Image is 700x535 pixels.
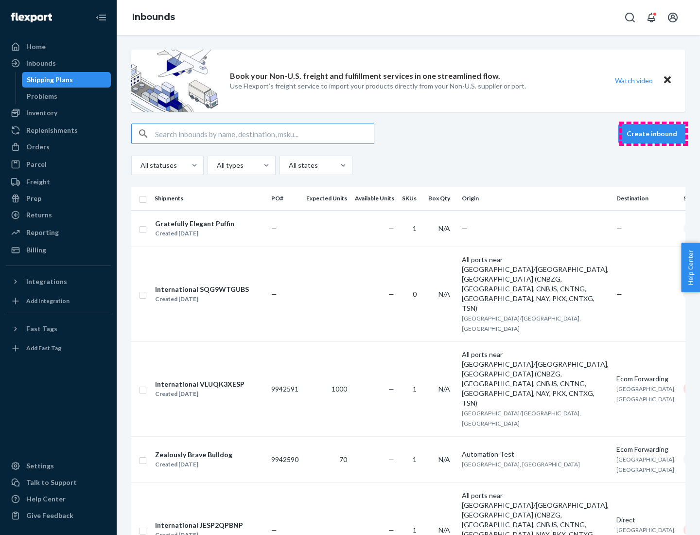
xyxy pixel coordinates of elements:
[26,228,59,237] div: Reporting
[612,187,680,210] th: Destination
[620,8,640,27] button: Open Search Box
[618,124,685,143] button: Create inbound
[616,456,676,473] span: [GEOGRAPHIC_DATA], [GEOGRAPHIC_DATA]
[398,187,424,210] th: SKUs
[26,160,47,169] div: Parcel
[6,321,111,337] button: Fast Tags
[22,89,111,104] a: Problems
[155,389,245,399] div: Created [DATE]
[663,8,682,27] button: Open account menu
[681,243,700,292] button: Help Center
[22,72,111,88] a: Shipping Plans
[267,341,302,436] td: 9942591
[6,174,111,190] a: Freight
[6,340,111,356] a: Add Fast Tag
[332,385,347,393] span: 1000
[6,55,111,71] a: Inbounds
[6,491,111,507] a: Help Center
[155,460,232,469] div: Created [DATE]
[26,108,57,118] div: Inventory
[438,526,450,534] span: N/A
[609,73,659,88] button: Watch video
[616,515,676,525] div: Direct
[155,285,249,294] div: International SQG9WTGUBS
[462,410,581,427] span: [GEOGRAPHIC_DATA]/[GEOGRAPHIC_DATA], [GEOGRAPHIC_DATA]
[616,290,622,298] span: —
[351,187,398,210] th: Available Units
[26,42,46,52] div: Home
[462,224,468,232] span: —
[462,449,609,459] div: Automation Test
[6,123,111,138] a: Replenishments
[271,526,277,534] span: —
[151,187,267,210] th: Shipments
[438,224,450,232] span: N/A
[388,224,394,232] span: —
[6,274,111,289] button: Integrations
[155,294,249,304] div: Created [DATE]
[6,207,111,223] a: Returns
[27,91,57,101] div: Problems
[26,511,73,520] div: Give Feedback
[26,478,77,487] div: Talk to Support
[462,315,581,332] span: [GEOGRAPHIC_DATA]/[GEOGRAPHIC_DATA], [GEOGRAPHIC_DATA]
[271,290,277,298] span: —
[26,142,50,152] div: Orders
[616,224,622,232] span: —
[230,71,500,82] p: Book your Non-U.S. freight and fulfillment services in one streamlined flow.
[458,187,612,210] th: Origin
[155,124,374,143] input: Search inbounds by name, destination, msku...
[216,160,217,170] input: All types
[26,277,67,286] div: Integrations
[462,350,609,408] div: All ports near [GEOGRAPHIC_DATA]/[GEOGRAPHIC_DATA], [GEOGRAPHIC_DATA] (CNBZG, [GEOGRAPHIC_DATA], ...
[11,13,52,22] img: Flexport logo
[140,160,140,170] input: All statuses
[6,293,111,309] a: Add Integration
[462,461,580,468] span: [GEOGRAPHIC_DATA], [GEOGRAPHIC_DATA]
[6,508,111,523] button: Give Feedback
[288,160,289,170] input: All states
[267,187,302,210] th: PO#
[26,177,50,187] div: Freight
[616,385,676,403] span: [GEOGRAPHIC_DATA], [GEOGRAPHIC_DATA]
[6,458,111,474] a: Settings
[26,125,78,135] div: Replenishments
[424,187,458,210] th: Box Qty
[132,12,175,22] a: Inbounds
[616,445,676,454] div: Ecom Forwarding
[26,58,56,68] div: Inbounds
[155,379,245,389] div: International VLUQK3XESP
[27,75,73,85] div: Shipping Plans
[26,245,46,255] div: Billing
[642,8,661,27] button: Open notifications
[26,344,61,352] div: Add Fast Tag
[267,436,302,482] td: 9942590
[413,224,417,232] span: 1
[438,290,450,298] span: N/A
[413,455,417,464] span: 1
[26,324,57,334] div: Fast Tags
[413,385,417,393] span: 1
[438,385,450,393] span: N/A
[124,3,183,32] ol: breadcrumbs
[6,225,111,240] a: Reporting
[6,242,111,258] a: Billing
[230,81,526,91] p: Use Flexport’s freight service to import your products directly from your Non-U.S. supplier or port.
[155,450,232,460] div: Zealously Brave Bulldog
[6,39,111,54] a: Home
[6,191,111,206] a: Prep
[388,526,394,534] span: —
[26,461,54,471] div: Settings
[155,520,243,530] div: International JESP2QPBNP
[91,8,111,27] button: Close Navigation
[388,455,394,464] span: —
[302,187,351,210] th: Expected Units
[438,455,450,464] span: N/A
[6,475,111,490] a: Talk to Support
[26,194,41,203] div: Prep
[661,73,674,88] button: Close
[155,229,234,238] div: Created [DATE]
[6,105,111,121] a: Inventory
[388,385,394,393] span: —
[26,210,52,220] div: Returns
